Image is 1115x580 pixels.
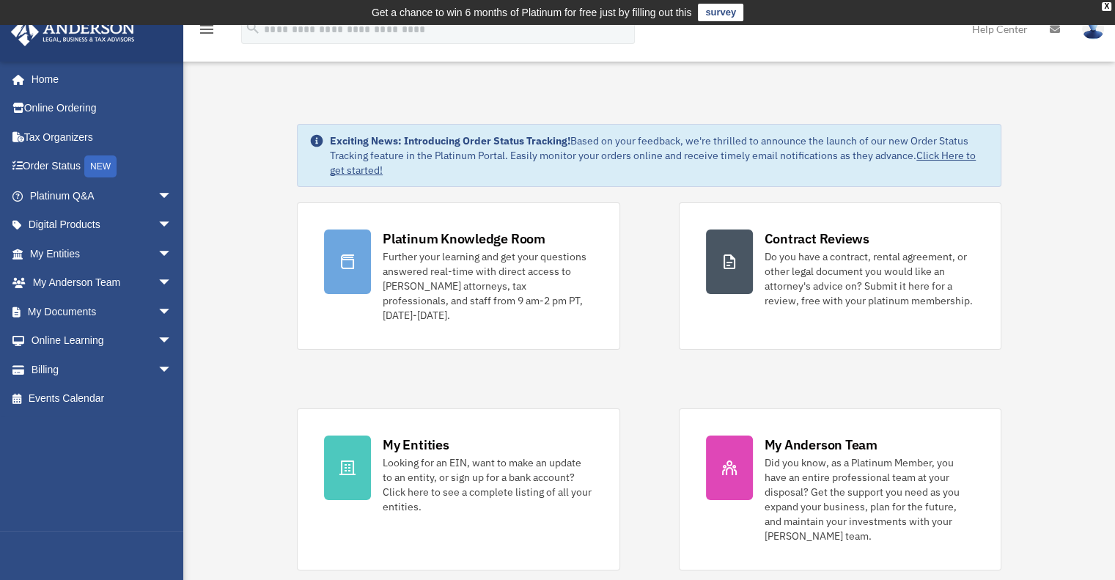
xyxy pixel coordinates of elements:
a: Contract Reviews Do you have a contract, rental agreement, or other legal document you would like... [679,202,1001,350]
div: My Entities [383,436,449,454]
a: Click Here to get started! [330,149,976,177]
div: Do you have a contract, rental agreement, or other legal document you would like an attorney's ad... [765,249,974,308]
a: My Anderson Teamarrow_drop_down [10,268,194,298]
span: arrow_drop_down [158,297,187,327]
span: arrow_drop_down [158,239,187,269]
a: Online Learningarrow_drop_down [10,326,194,356]
div: Further your learning and get your questions answered real-time with direct access to [PERSON_NAM... [383,249,592,323]
div: Get a chance to win 6 months of Platinum for free just by filling out this [372,4,692,21]
strong: Exciting News: Introducing Order Status Tracking! [330,134,570,147]
a: My Entities Looking for an EIN, want to make an update to an entity, or sign up for a bank accoun... [297,408,619,570]
a: Order StatusNEW [10,152,194,182]
img: User Pic [1082,18,1104,40]
a: Home [10,65,187,94]
a: survey [698,4,743,21]
div: Platinum Knowledge Room [383,230,545,248]
a: My Documentsarrow_drop_down [10,297,194,326]
a: Events Calendar [10,384,194,414]
div: My Anderson Team [765,436,877,454]
div: Contract Reviews [765,230,869,248]
span: arrow_drop_down [158,326,187,356]
a: menu [198,26,216,38]
i: menu [198,21,216,38]
span: arrow_drop_down [158,210,187,241]
div: Did you know, as a Platinum Member, you have an entire professional team at your disposal? Get th... [765,455,974,543]
div: close [1102,2,1111,11]
img: Anderson Advisors Platinum Portal [7,18,139,46]
a: Online Ordering [10,94,194,123]
div: Looking for an EIN, want to make an update to an entity, or sign up for a bank account? Click her... [383,455,592,514]
a: Platinum Knowledge Room Further your learning and get your questions answered real-time with dire... [297,202,619,350]
span: arrow_drop_down [158,355,187,385]
div: NEW [84,155,117,177]
span: arrow_drop_down [158,181,187,211]
a: Digital Productsarrow_drop_down [10,210,194,240]
a: Tax Organizers [10,122,194,152]
span: arrow_drop_down [158,268,187,298]
a: Billingarrow_drop_down [10,355,194,384]
a: Platinum Q&Aarrow_drop_down [10,181,194,210]
a: My Anderson Team Did you know, as a Platinum Member, you have an entire professional team at your... [679,408,1001,570]
div: Based on your feedback, we're thrilled to announce the launch of our new Order Status Tracking fe... [330,133,989,177]
i: search [245,20,261,36]
a: My Entitiesarrow_drop_down [10,239,194,268]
